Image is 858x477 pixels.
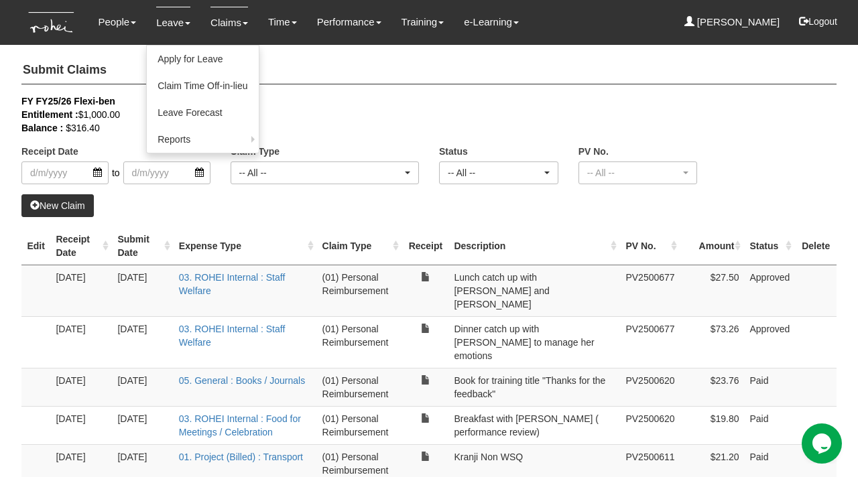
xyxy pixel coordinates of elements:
td: [DATE] [50,265,112,316]
input: d/m/yyyy [123,161,210,184]
td: $23.76 [680,368,745,406]
h4: Submit Claims [21,57,837,84]
td: [DATE] [112,368,173,406]
td: Dinner catch up with [PERSON_NAME] to manage her emotions [448,316,620,368]
div: $1,000.00 [21,108,816,121]
a: Apply for Leave [147,46,258,72]
input: d/m/yyyy [21,161,109,184]
button: -- All -- [231,161,420,184]
td: Lunch catch up with [PERSON_NAME] and [PERSON_NAME] [448,265,620,316]
th: Description : activate to sort column ascending [448,227,620,265]
b: FY FY25/26 Flexi-ben [21,96,115,107]
td: $73.26 [680,316,745,368]
a: Claim Time Off-in-lieu [147,72,258,99]
b: Balance : [21,123,63,133]
button: Logout [790,5,847,38]
td: (01) Personal Reimbursement [317,406,403,444]
a: New Claim [21,194,94,217]
a: Reports [147,126,258,153]
th: Delete [795,227,837,265]
th: Expense Type : activate to sort column ascending [174,227,317,265]
a: Leave [156,7,190,38]
th: Receipt [402,227,448,265]
label: PV No. [578,145,609,158]
td: [DATE] [50,368,112,406]
td: PV2500677 [620,265,680,316]
th: Submit Date : activate to sort column ascending [112,227,173,265]
td: (01) Personal Reimbursement [317,316,403,368]
a: 03. ROHEI Internal : Food for Meetings / Celebration [179,413,301,437]
div: -- All -- [239,166,403,180]
label: Status [439,145,468,158]
td: Breakfast with [PERSON_NAME] ( performance review) [448,406,620,444]
th: Edit [21,227,50,265]
div: -- All -- [448,166,542,180]
a: 03. ROHEI Internal : Staff Welfare [179,324,285,348]
td: $27.50 [680,265,745,316]
a: 03. ROHEI Internal : Staff Welfare [179,272,285,296]
td: (01) Personal Reimbursement [317,368,403,406]
a: Training [402,7,444,38]
td: PV2500620 [620,406,680,444]
td: [DATE] [50,406,112,444]
td: [DATE] [112,316,173,368]
th: Status : activate to sort column ascending [744,227,795,265]
td: PV2500677 [620,316,680,368]
span: $316.40 [66,123,100,133]
a: 05. General : Books / Journals [179,375,305,386]
label: Receipt Date [21,145,78,158]
a: [PERSON_NAME] [684,7,780,38]
a: People [98,7,136,38]
td: $19.80 [680,406,745,444]
a: 01. Project (Billed) : Transport [179,452,303,462]
td: [DATE] [50,316,112,368]
td: [DATE] [112,406,173,444]
a: Claims [210,7,248,38]
iframe: chat widget [802,423,845,464]
a: Performance [317,7,381,38]
b: Entitlement : [21,109,78,120]
div: -- All -- [587,166,681,180]
th: Claim Type : activate to sort column ascending [317,227,403,265]
td: Paid [744,406,795,444]
button: -- All -- [578,161,698,184]
button: -- All -- [439,161,558,184]
a: Leave Forecast [147,99,258,126]
td: Approved [744,265,795,316]
td: [DATE] [112,265,173,316]
td: Approved [744,316,795,368]
th: PV No. : activate to sort column ascending [620,227,680,265]
td: Book for training title "Thanks for the feedback" [448,368,620,406]
th: Amount : activate to sort column ascending [680,227,745,265]
td: Paid [744,368,795,406]
span: to [109,161,123,184]
th: Receipt Date : activate to sort column ascending [50,227,112,265]
a: e-Learning [464,7,519,38]
td: (01) Personal Reimbursement [317,265,403,316]
a: Time [268,7,297,38]
td: PV2500620 [620,368,680,406]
